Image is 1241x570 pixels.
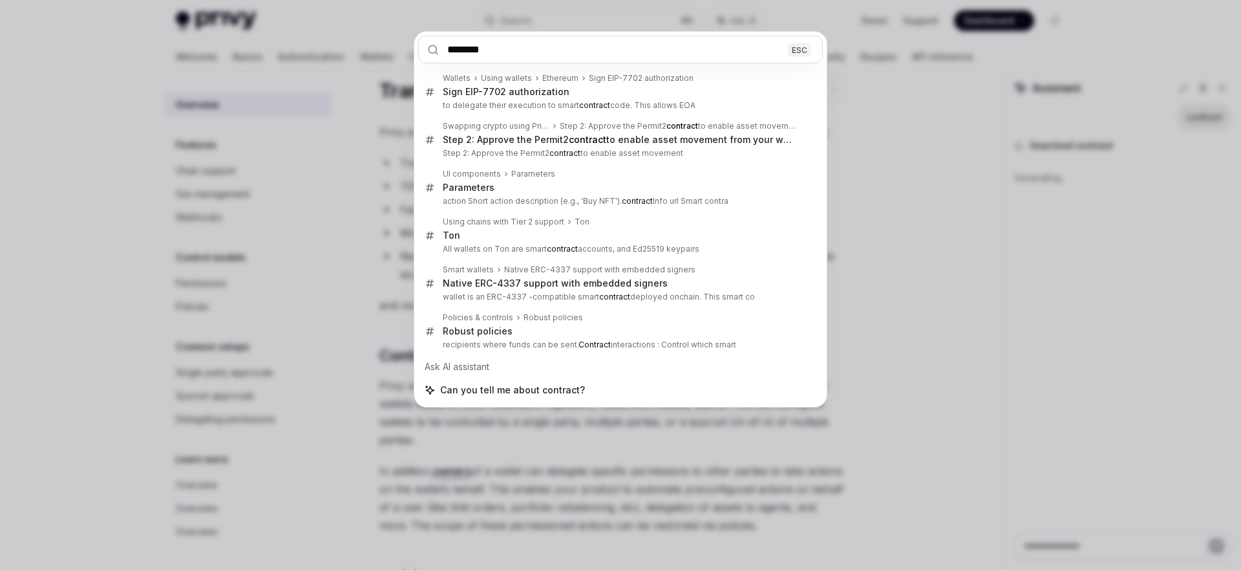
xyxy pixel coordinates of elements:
[511,169,555,179] div: Parameters
[575,217,589,227] div: Ton
[666,121,698,131] b: contract
[549,148,580,158] b: contract
[443,73,471,83] div: Wallets
[481,73,532,83] div: Using wallets
[443,182,494,193] div: Parameters
[443,121,549,131] div: Swapping crypto using Privy and 0x
[443,100,796,111] p: to delegate their execution to smart code. This allows EOA
[560,121,796,131] div: Step 2: Approve the Permit2 to enable asset movement from your wallet
[443,134,796,146] div: Step 2: Approve the Permit2 to enable asset movement from your wallet
[504,265,695,275] div: Native ERC-4337 support with embedded signers
[443,325,513,337] div: Robust policies
[443,340,796,350] p: recipients where funds can be sent. interactions : Control which smart
[589,73,694,83] div: Sign EIP-7702 authorization
[443,278,668,289] div: Native ERC-4337 support with embedded signers
[418,355,823,378] div: Ask AI assistant
[443,230,460,241] div: Ton
[443,196,796,206] p: action Short action description (e.g., 'Buy NFT'). Info url Smart contra
[443,312,513,323] div: Policies & controls
[622,196,653,206] b: contract
[599,292,630,301] b: contract
[443,148,796,159] p: Step 2: Approve the Permit2 to enable asset movement
[579,100,610,110] b: contract
[569,134,606,145] b: contract
[443,265,494,275] div: Smart wallets
[788,43,811,56] div: ESC
[547,244,578,254] b: contract
[542,73,578,83] div: Ethereum
[443,217,564,227] div: Using chains with Tier 2 support
[443,244,796,254] p: All wallets on Ton are smart accounts, and Ed25519 keypairs
[443,169,501,179] div: UI components
[578,340,611,349] b: Contract
[443,292,796,302] p: wallet is an ERC-4337 -compatible smart deployed onchain. This smart co
[443,86,569,98] div: Sign EIP-7702 authorization
[440,384,585,397] span: Can you tell me about contract?
[524,312,583,323] div: Robust policies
